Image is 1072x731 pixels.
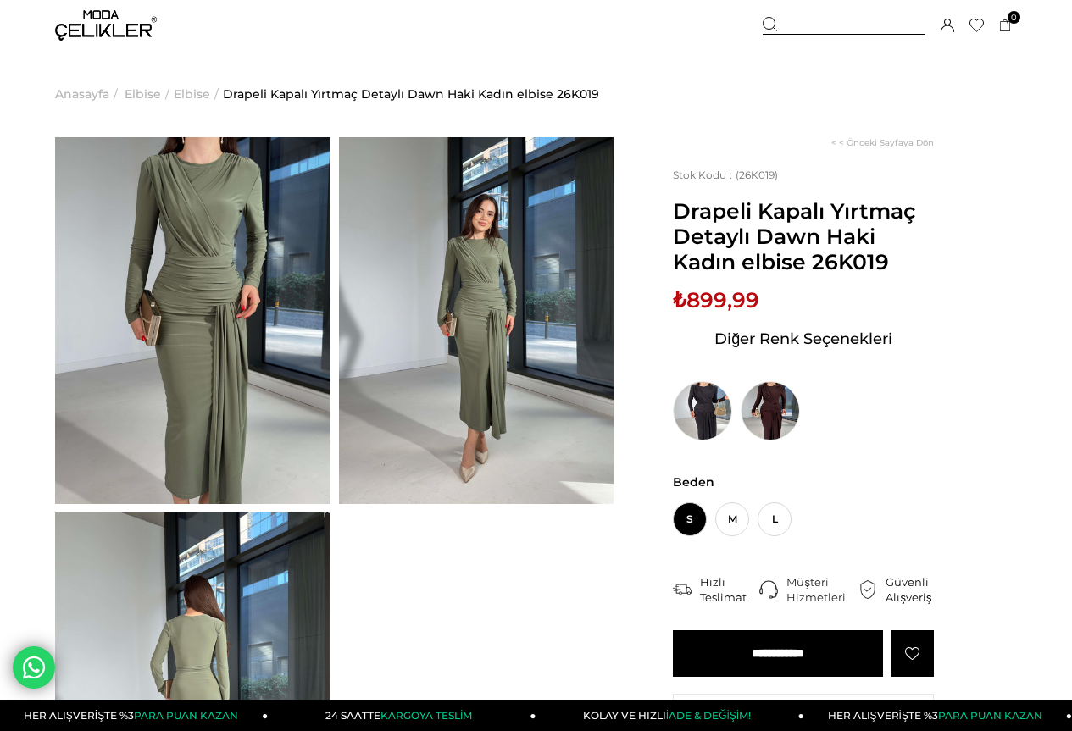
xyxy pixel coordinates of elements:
[700,574,759,605] div: Hızlı Teslimat
[891,630,934,677] a: Favorilere Ekle
[831,137,934,148] a: < < Önceki Sayfaya Dön
[223,51,599,137] a: Drapeli Kapalı Yırtmaç Detaylı Dawn Haki Kadın elbise 26K019
[673,381,732,440] img: Drapeli Kapalı Yırtmaç Detaylı Dawn Siyah Kadın elbise 26K019
[886,574,944,605] div: Güvenli Alışveriş
[125,51,161,137] a: Elbise
[380,709,472,722] span: KARGOYA TESLİM
[938,709,1042,722] span: PARA PUAN KAZAN
[673,580,692,599] img: shipping.png
[786,574,858,605] div: Müşteri Hizmetleri
[268,700,536,731] a: 24 SAATTEKARGOYA TESLİM
[714,325,892,352] span: Diğer Renk Seçenekleri
[55,51,122,137] li: >
[134,709,238,722] span: PARA PUAN KAZAN
[125,51,174,137] li: >
[758,502,792,536] span: L
[174,51,210,137] a: Elbise
[666,709,751,722] span: İADE & DEĞİŞİM!
[673,502,707,536] span: S
[673,474,934,490] span: Beden
[673,198,934,274] span: Drapeli Kapalı Yırtmaç Detaylı Dawn Haki Kadın elbise 26K019
[741,381,800,440] img: Drapeli Kapalı Yırtmaç Detaylı Dawn Kahve Kadın elbise 26K019
[1008,11,1020,24] span: 0
[174,51,223,137] li: >
[55,51,109,137] a: Anasayfa
[673,169,778,181] span: (26K019)
[858,580,877,599] img: security.png
[715,502,749,536] span: M
[804,700,1072,731] a: HER ALIŞVERİŞTE %3PARA PUAN KAZAN
[673,287,759,313] span: ₺899,99
[673,169,736,181] span: Stok Kodu
[536,700,804,731] a: KOLAY VE HIZLIİADE & DEĞİŞİM!
[759,580,778,599] img: call-center.png
[55,10,157,41] img: logo
[339,137,614,504] img: Dawn elbise 26K019
[999,19,1012,32] a: 0
[55,137,330,504] img: Dawn elbise 26K019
